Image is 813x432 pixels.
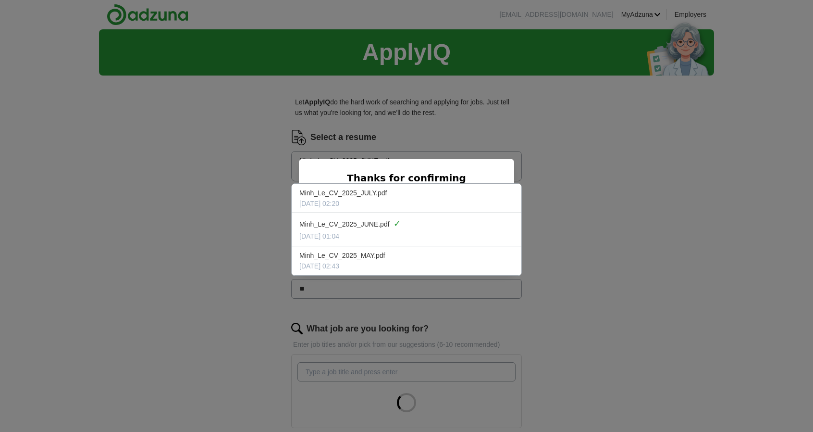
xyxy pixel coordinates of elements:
h2: Thanks for confirming [310,170,503,186]
span: Minh_Le_CV_2025_JULY.pdf [299,188,387,198]
div: [DATE] 02:20 [299,198,514,209]
span: Minh_Le_CV_2025_JUNE.pdf [299,219,390,229]
div: [DATE] 02:43 [299,261,514,271]
div: [DATE] 01:04 [299,231,514,241]
span: ✓ [394,217,401,231]
span: Minh_Le_CV_2025_MAY.pdf [299,250,385,261]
